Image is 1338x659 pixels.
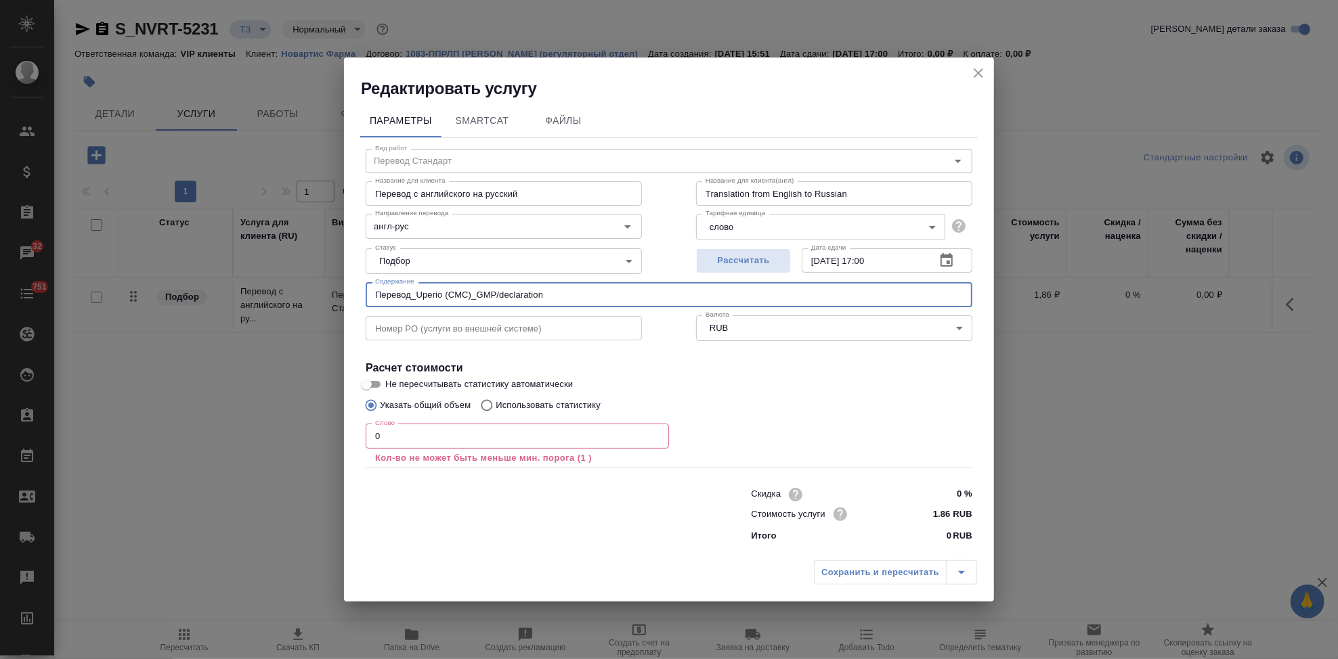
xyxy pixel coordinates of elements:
[618,217,637,236] button: Open
[706,221,737,233] button: слово
[751,529,776,543] p: Итого
[947,529,951,543] p: 0
[706,322,732,334] button: RUB
[696,214,945,240] div: слово
[380,399,471,412] p: Указать общий объем
[922,504,972,524] input: ✎ Введи что-нибудь
[366,248,642,274] div: Подбор
[704,253,783,269] span: Рассчитать
[375,255,414,267] button: Подбор
[696,315,972,341] div: RUB
[696,248,791,273] button: Рассчитать
[375,451,660,465] p: Кол-во не может быть меньше мин. порога (1 )
[450,112,515,129] span: SmartCat
[968,63,989,83] button: close
[751,507,825,521] p: Стоимость услуги
[922,484,972,504] input: ✎ Введи что-нибудь
[496,399,601,412] p: Использовать статистику
[368,112,433,129] span: Параметры
[814,560,977,585] div: split button
[953,529,972,543] p: RUB
[531,112,596,129] span: Файлы
[366,360,972,376] h4: Расчет стоимости
[361,78,994,99] h2: Редактировать услугу
[751,487,781,501] p: Скидка
[385,378,573,391] span: Не пересчитывать статистику автоматически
